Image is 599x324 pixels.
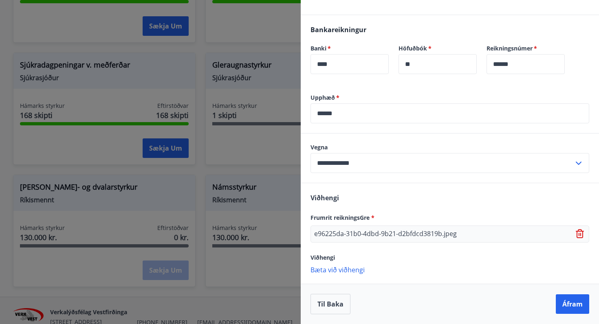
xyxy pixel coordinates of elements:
[311,94,589,102] label: Upphæð
[311,265,589,274] p: Bæta við viðhengi
[556,294,589,314] button: Áfram
[399,44,477,53] label: Höfuðbók
[311,214,374,221] span: Frumrit reikningsGre
[311,254,335,261] span: Viðhengi
[311,294,350,314] button: Til baka
[314,229,457,239] p: e96225da-31b0-4dbd-9b21-d2bfdcd3819b.jpeg
[311,44,389,53] label: Banki
[311,193,339,202] span: Viðhengi
[311,25,366,34] span: Bankareikningur
[311,103,589,123] div: Upphæð
[487,44,565,53] label: Reikningsnúmer
[311,143,589,151] label: Vegna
